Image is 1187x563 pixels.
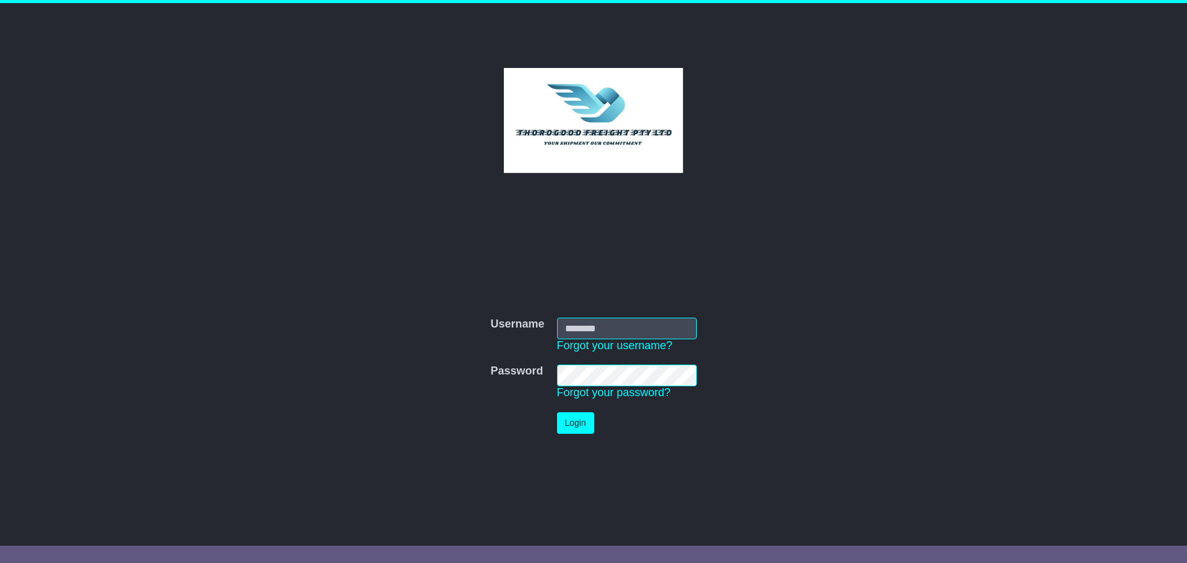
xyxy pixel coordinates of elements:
[490,365,543,378] label: Password
[557,412,594,434] button: Login
[504,68,684,173] img: Thorogood Freight Pty Ltd
[557,386,671,399] a: Forgot your password?
[490,318,544,331] label: Username
[557,339,673,352] a: Forgot your username?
